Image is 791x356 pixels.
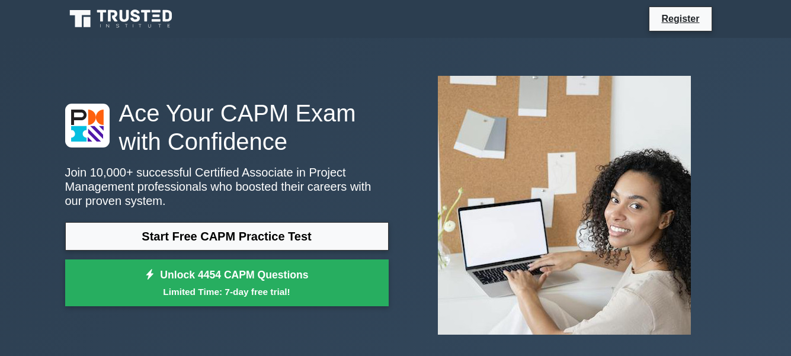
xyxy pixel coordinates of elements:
[65,259,389,307] a: Unlock 4454 CAPM QuestionsLimited Time: 7-day free trial!
[65,165,389,208] p: Join 10,000+ successful Certified Associate in Project Management professionals who boosted their...
[65,99,389,156] h1: Ace Your CAPM Exam with Confidence
[80,285,374,299] small: Limited Time: 7-day free trial!
[654,11,706,26] a: Register
[65,222,389,251] a: Start Free CAPM Practice Test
